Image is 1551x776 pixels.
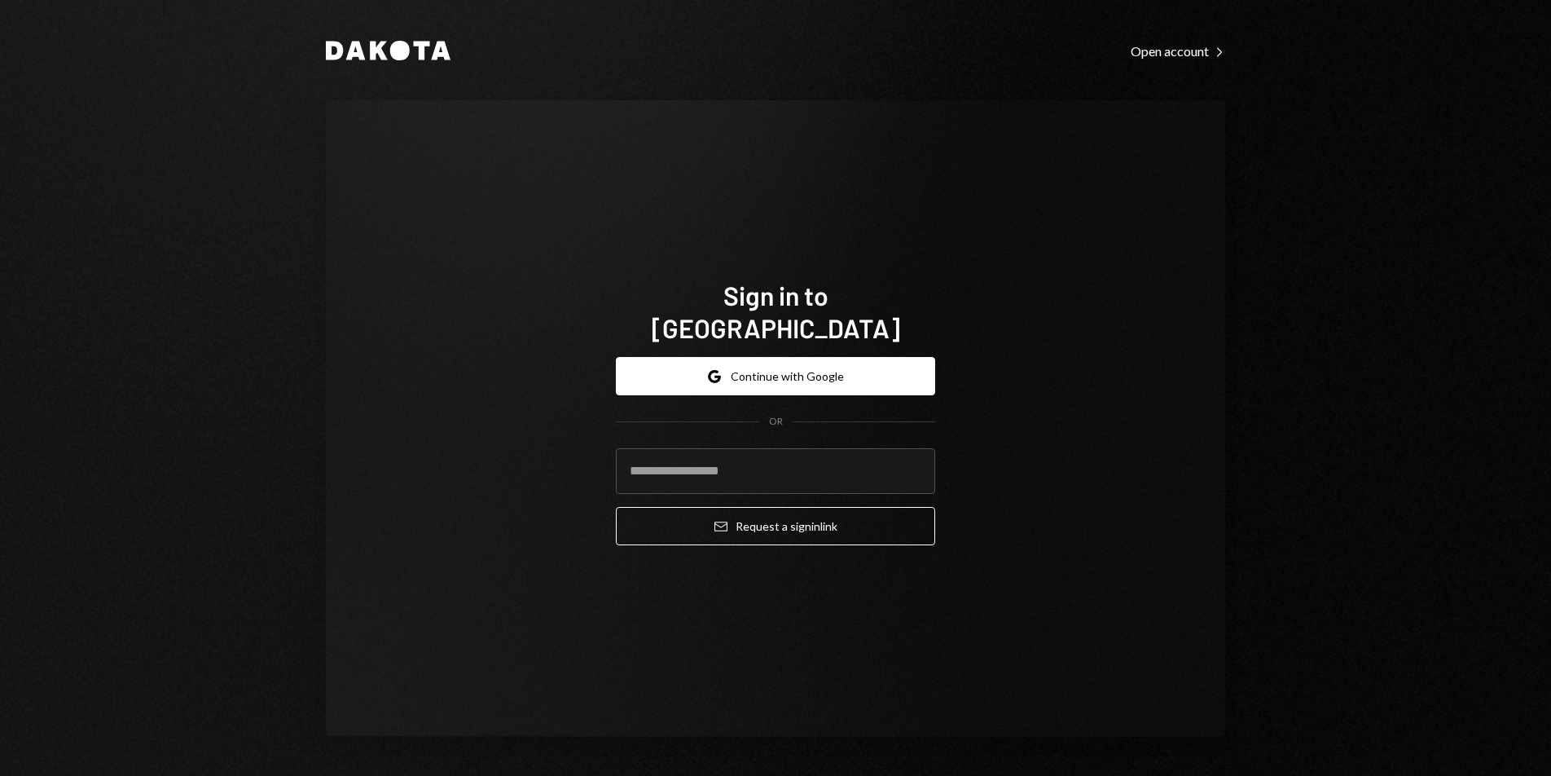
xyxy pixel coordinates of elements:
[616,279,935,344] h1: Sign in to [GEOGRAPHIC_DATA]
[1131,43,1225,60] div: Open account
[769,415,783,429] div: OR
[1131,42,1225,60] a: Open account
[616,507,935,545] button: Request a signinlink
[616,357,935,395] button: Continue with Google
